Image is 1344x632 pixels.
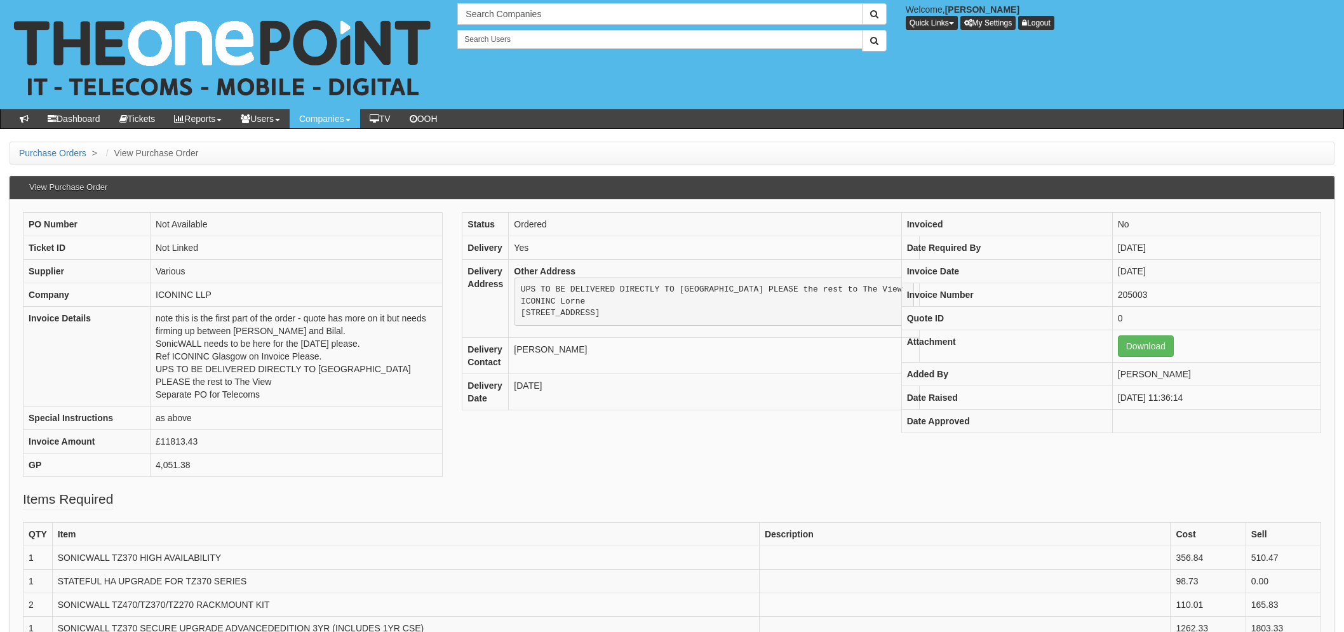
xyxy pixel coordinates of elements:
[24,406,151,429] th: Special Instructions
[901,259,1112,283] th: Invoice Date
[1112,306,1320,330] td: 0
[24,283,151,306] th: Company
[52,593,759,616] td: SONICWALL TZ470/TZ370/TZ270 RACKMOUNT KIT
[103,147,199,159] li: View Purchase Order
[514,266,575,276] b: Other Address
[1171,522,1246,546] th: Cost
[38,109,110,128] a: Dashboard
[24,236,151,259] th: Ticket ID
[19,148,86,158] a: Purchase Orders
[759,522,1171,546] th: Description
[110,109,165,128] a: Tickets
[1112,283,1320,306] td: 205003
[23,490,113,509] legend: Items Required
[901,236,1112,259] th: Date Required By
[151,453,443,476] td: 4,051.38
[400,109,447,128] a: OOH
[151,259,443,283] td: Various
[1112,259,1320,283] td: [DATE]
[151,429,443,453] td: £11813.43
[509,212,920,236] td: Ordered
[24,593,53,616] td: 2
[24,453,151,476] th: GP
[901,362,1112,386] th: Added By
[462,236,509,259] th: Delivery
[151,283,443,306] td: ICONINC LLP
[901,306,1112,330] th: Quote ID
[1171,593,1246,616] td: 110.01
[24,259,151,283] th: Supplier
[52,569,759,593] td: STATEFUL HA UPGRADE FOR TZ370 SERIES
[901,212,1112,236] th: Invoiced
[52,546,759,569] td: SONICWALL TZ370 HIGH AVAILABILITY
[151,306,443,406] td: note this is the first part of the order - quote has more on it but needs firming up between [PER...
[52,522,759,546] th: Item
[1112,236,1320,259] td: [DATE]
[945,4,1019,15] b: [PERSON_NAME]
[24,212,151,236] th: PO Number
[1112,386,1320,409] td: [DATE] 11:36:14
[360,109,400,128] a: TV
[24,429,151,453] th: Invoice Amount
[509,236,920,259] td: Yes
[165,109,231,128] a: Reports
[1171,546,1246,569] td: 356.84
[896,3,1344,30] div: Welcome,
[23,177,114,198] h3: View Purchase Order
[462,212,509,236] th: Status
[960,16,1016,30] a: My Settings
[1171,569,1246,593] td: 98.73
[24,546,53,569] td: 1
[1246,522,1320,546] th: Sell
[1246,546,1320,569] td: 510.47
[457,3,862,25] input: Search Companies
[509,374,920,410] td: [DATE]
[1018,16,1054,30] a: Logout
[1112,212,1320,236] td: No
[901,386,1112,409] th: Date Raised
[89,148,100,158] span: >
[457,30,862,49] input: Search Users
[290,109,360,128] a: Companies
[901,330,1112,362] th: Attachment
[151,236,443,259] td: Not Linked
[231,109,290,128] a: Users
[24,522,53,546] th: QTY
[462,259,509,338] th: Delivery Address
[462,338,509,374] th: Delivery Contact
[462,374,509,410] th: Delivery Date
[24,569,53,593] td: 1
[1112,362,1320,386] td: [PERSON_NAME]
[901,283,1112,306] th: Invoice Number
[24,306,151,406] th: Invoice Details
[514,278,914,326] pre: UPS TO BE DELIVERED DIRECTLY TO [GEOGRAPHIC_DATA] PLEASE the rest to The View ICONINC Lorne [STRE...
[509,338,920,374] td: [PERSON_NAME]
[1118,335,1174,357] a: Download
[1246,593,1320,616] td: 165.83
[151,212,443,236] td: Not Available
[901,409,1112,433] th: Date Approved
[1246,569,1320,593] td: 0.00
[151,406,443,429] td: as above
[906,16,958,30] button: Quick Links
